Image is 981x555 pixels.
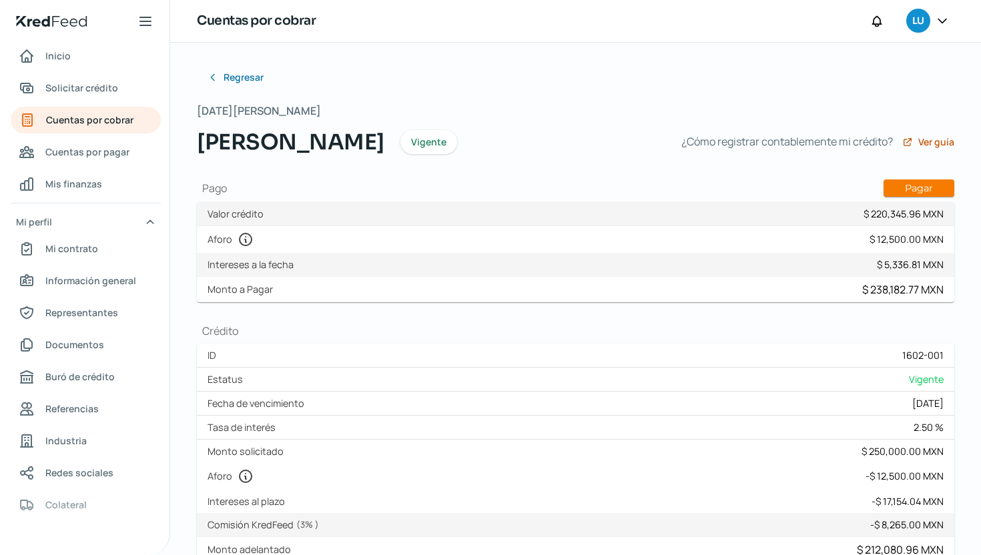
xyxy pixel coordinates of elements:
[909,373,944,386] span: Vigente
[11,107,161,133] a: Cuentas por cobrar
[208,445,289,458] label: Monto solicitado
[197,324,954,338] h1: Crédito
[208,349,222,362] label: ID
[912,13,924,29] span: LU
[11,460,161,486] a: Redes sociales
[870,518,944,531] div: - $ 8,265.00 MXN
[46,111,133,128] span: Cuentas por cobrar
[197,126,384,158] span: [PERSON_NAME]
[884,179,954,197] button: Pagar
[45,175,102,192] span: Mis finanzas
[11,492,161,518] a: Colateral
[208,258,299,271] label: Intereses a la fecha
[208,397,310,410] label: Fecha de vencimiento
[45,336,104,353] span: Documentos
[11,396,161,422] a: Referencias
[208,421,281,434] label: Tasa de interés
[197,179,954,197] h1: Pago
[877,258,944,271] div: $ 5,336.81 MXN
[11,43,161,69] a: Inicio
[208,495,290,508] label: Intereses al plazo
[45,47,71,64] span: Inicio
[197,64,274,91] button: Regresar
[45,368,115,385] span: Buró de crédito
[224,73,264,82] span: Regresar
[45,464,113,481] span: Redes sociales
[912,397,944,410] div: [DATE]
[45,432,87,449] span: Industria
[208,283,278,296] label: Monto a Pagar
[208,231,259,247] label: Aforo
[45,272,136,289] span: Información general
[872,495,944,508] div: - $ 17,154.04 MXN
[45,240,98,257] span: Mi contrato
[870,233,944,245] div: $ 12,500.00 MXN
[411,137,446,147] span: Vigente
[45,79,118,96] span: Solicitar crédito
[11,235,161,262] a: Mi contrato
[11,75,161,101] a: Solicitar crédito
[11,300,161,326] a: Representantes
[296,518,319,530] span: ( 3 % )
[45,400,99,417] span: Referencias
[197,11,316,31] h1: Cuentas por cobrar
[864,207,944,220] div: $ 220,345.96 MXN
[902,137,954,147] a: Ver guía
[45,143,129,160] span: Cuentas por pagar
[11,428,161,454] a: Industria
[681,132,893,151] span: ¿Cómo registrar contablemente mi crédito?
[208,207,269,220] label: Valor crédito
[902,349,944,362] div: 1602-001
[11,332,161,358] a: Documentos
[862,445,944,458] div: $ 250,000.00 MXN
[11,139,161,165] a: Cuentas por pagar
[45,496,87,513] span: Colateral
[918,137,954,147] span: Ver guía
[866,470,944,482] div: - $ 12,500.00 MXN
[208,468,259,484] label: Aforo
[45,304,118,321] span: Representantes
[208,373,248,386] label: Estatus
[11,171,161,197] a: Mis finanzas
[208,518,324,531] label: Comisión KredFeed
[914,421,944,434] div: 2.50 %
[11,267,161,294] a: Información general
[11,364,161,390] a: Buró de crédito
[197,101,321,121] span: [DATE][PERSON_NAME]
[16,213,52,230] span: Mi perfil
[862,282,944,297] div: $ 238,182.77 MXN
